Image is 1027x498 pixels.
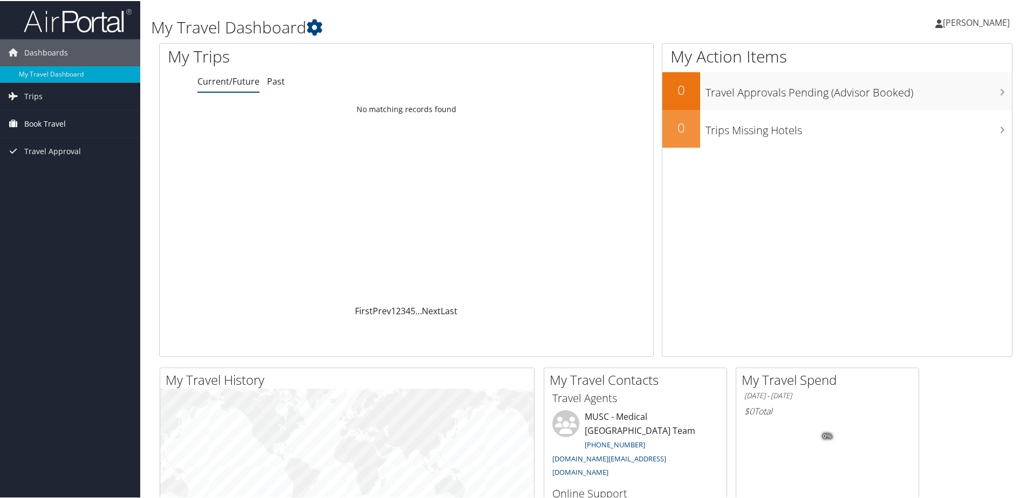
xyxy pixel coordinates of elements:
[24,137,81,164] span: Travel Approval
[391,304,396,316] a: 1
[168,44,440,67] h1: My Trips
[355,304,373,316] a: First
[585,439,645,448] a: [PHONE_NUMBER]
[823,432,832,439] tspan: 0%
[410,304,415,316] a: 5
[406,304,410,316] a: 4
[197,74,259,86] a: Current/Future
[662,117,700,136] h2: 0
[441,304,457,316] a: Last
[552,390,718,405] h3: Travel Agents
[744,404,910,416] h6: Total
[24,38,68,65] span: Dashboards
[415,304,422,316] span: …
[24,7,132,32] img: airportal-logo.png
[943,16,1010,27] span: [PERSON_NAME]
[744,404,754,416] span: $0
[742,370,919,388] h2: My Travel Spend
[24,82,43,109] span: Trips
[160,99,653,118] td: No matching records found
[935,5,1021,38] a: [PERSON_NAME]
[552,453,666,476] a: [DOMAIN_NAME][EMAIL_ADDRESS][DOMAIN_NAME]
[401,304,406,316] a: 3
[422,304,441,316] a: Next
[662,80,700,98] h2: 0
[166,370,534,388] h2: My Travel History
[396,304,401,316] a: 2
[24,109,66,136] span: Book Travel
[151,15,731,38] h1: My Travel Dashboard
[547,409,724,481] li: MUSC - Medical [GEOGRAPHIC_DATA] Team
[373,304,391,316] a: Prev
[267,74,285,86] a: Past
[662,109,1012,147] a: 0Trips Missing Hotels
[662,44,1012,67] h1: My Action Items
[662,71,1012,109] a: 0Travel Approvals Pending (Advisor Booked)
[706,79,1012,99] h3: Travel Approvals Pending (Advisor Booked)
[550,370,727,388] h2: My Travel Contacts
[744,390,910,400] h6: [DATE] - [DATE]
[706,116,1012,137] h3: Trips Missing Hotels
